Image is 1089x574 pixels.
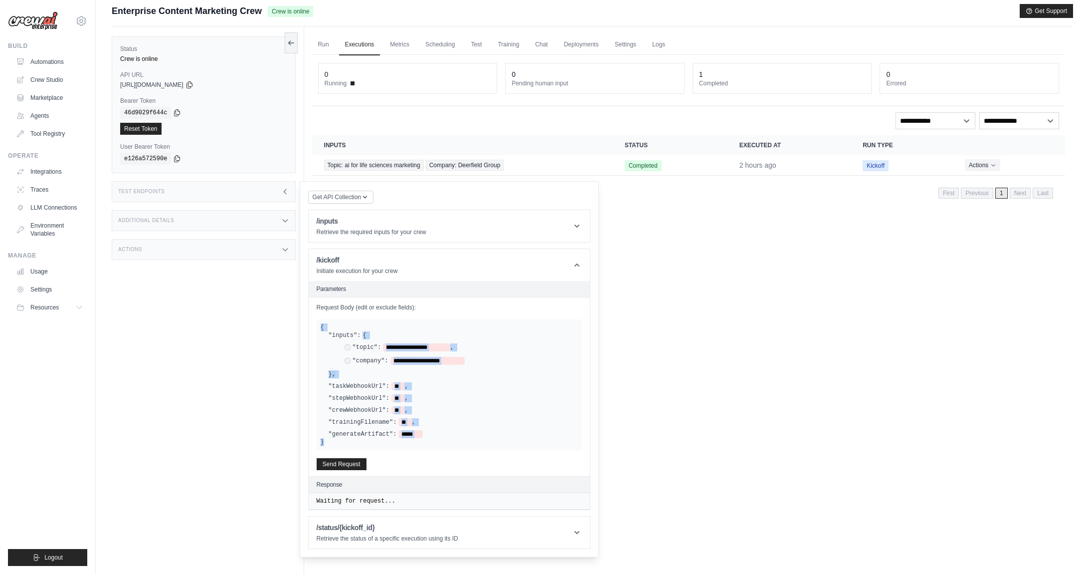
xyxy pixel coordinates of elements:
[329,418,397,426] label: "trainingFilename":
[739,161,776,169] time: August 26, 2025 at 13:26 EDT
[317,523,458,533] h1: /status/{kickoff_id}
[404,406,408,414] span: ,
[404,394,408,402] span: ,
[120,123,162,135] a: Reset Token
[118,218,174,224] h3: Additional Details
[12,200,87,216] a: LLM Connections
[313,193,361,201] span: Get API Collection
[8,252,87,260] div: Manage
[886,69,890,79] div: 0
[353,357,388,365] label: "company":
[317,267,398,275] p: Initiate execution for your crew
[120,97,287,105] label: Bearer Token
[12,126,87,142] a: Tool Registry
[646,34,671,55] a: Logs
[12,164,87,180] a: Integrations
[325,69,329,79] div: 0
[325,79,347,87] span: Running
[529,34,553,55] a: Chat
[492,34,525,55] a: Training
[465,34,488,55] a: Test
[120,81,183,89] span: [URL][DOMAIN_NAME]
[329,370,332,378] span: }
[404,382,408,390] span: ,
[426,160,504,171] span: Company: Deerfield Group
[312,135,613,155] th: Inputs
[317,303,582,311] label: Request Body (edit or exclude fields):
[965,159,1000,171] button: Actions for execution
[44,554,63,562] span: Logout
[120,71,287,79] label: API URL
[329,382,389,390] label: "taskWebhookUrl":
[1010,188,1031,199] span: Next
[317,255,398,265] h1: /kickoff
[12,282,87,297] a: Settings
[12,108,87,124] a: Agents
[317,285,582,293] h2: Parameters
[1020,4,1073,18] button: Get Support
[886,79,1053,87] dt: Errored
[12,264,87,280] a: Usage
[332,370,336,378] span: ,
[317,535,458,543] p: Retrieve the status of a specific execution using its ID
[995,188,1008,199] span: 1
[8,11,58,30] img: Logo
[30,303,59,311] span: Resources
[308,191,373,204] button: Get API Collection
[112,4,262,18] span: Enterprise Content Marketing Crew
[312,180,1065,205] nav: Pagination
[609,34,642,55] a: Settings
[324,160,424,171] span: Topic: ai for life sciences marketing
[120,107,171,119] code: 46d9029f644c
[851,135,953,155] th: Run Type
[12,54,87,70] a: Automations
[412,418,415,426] span: ,
[317,228,426,236] p: Retrieve the required inputs for your crew
[268,6,313,17] span: Crew is online
[118,247,142,253] h3: Actions
[938,188,1053,199] nav: Pagination
[312,34,335,55] a: Run
[317,497,582,505] pre: Waiting for request...
[863,160,889,171] span: Kickoff
[317,481,343,489] h2: Response
[938,188,959,199] span: First
[329,406,389,414] label: "crewWebhookUrl":
[329,394,389,402] label: "stepWebhookUrl":
[363,331,366,339] span: {
[12,72,87,88] a: Crew Studio
[512,79,678,87] dt: Pending human input
[312,135,1065,205] section: Crew executions table
[12,182,87,198] a: Traces
[699,79,866,87] dt: Completed
[329,430,397,438] label: "generateArtifact":
[12,218,87,242] a: Environment Variables
[419,34,461,55] a: Scheduling
[613,135,727,155] th: Status
[317,216,426,226] h1: /inputs
[8,152,87,160] div: Operate
[625,160,662,171] span: Completed
[1033,188,1053,199] span: Last
[339,34,380,55] a: Executions
[353,343,381,351] label: "topic":
[120,153,171,165] code: e126a572590e
[118,189,165,195] h3: Test Endpoints
[450,343,454,351] span: ,
[699,69,703,79] div: 1
[317,458,366,470] button: Send Request
[12,90,87,106] a: Marketplace
[512,69,516,79] div: 0
[558,34,605,55] a: Deployments
[384,34,415,55] a: Metrics
[120,45,287,53] label: Status
[8,549,87,566] button: Logout
[120,143,287,151] label: User Bearer Token
[321,439,324,446] span: }
[727,135,851,155] th: Executed at
[961,188,993,199] span: Previous
[120,55,287,63] div: Crew is online
[8,42,87,50] div: Build
[321,324,324,331] span: {
[324,160,601,171] a: View execution details for Topic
